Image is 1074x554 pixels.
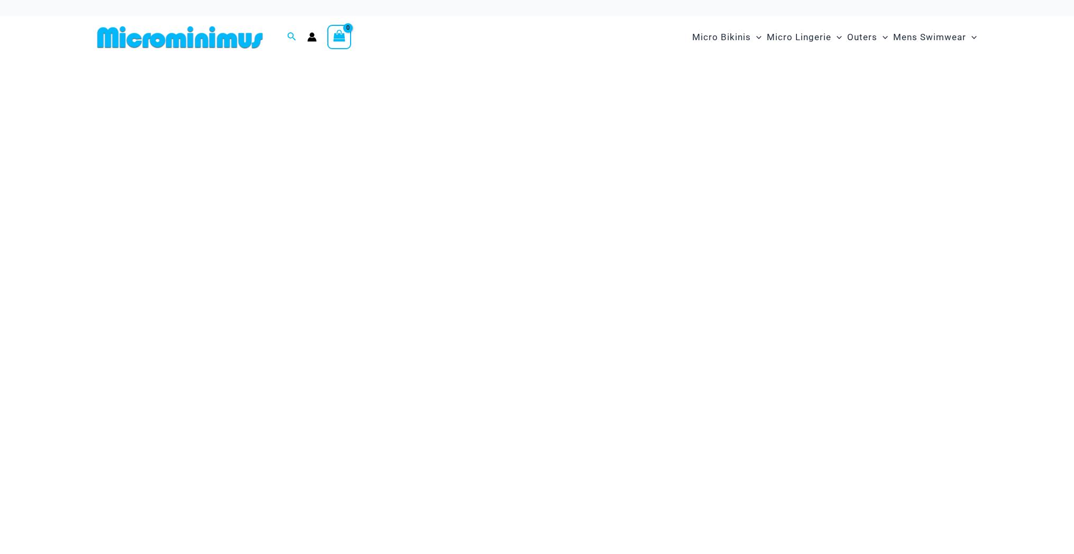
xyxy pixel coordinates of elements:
[891,21,979,53] a: Mens SwimwearMenu ToggleMenu Toggle
[327,25,352,49] a: View Shopping Cart, empty
[877,24,888,51] span: Menu Toggle
[847,24,877,51] span: Outers
[93,25,267,49] img: MM SHOP LOGO FLAT
[690,21,764,53] a: Micro BikinisMenu ToggleMenu Toggle
[966,24,977,51] span: Menu Toggle
[688,20,981,55] nav: Site Navigation
[307,32,317,42] a: Account icon link
[831,24,842,51] span: Menu Toggle
[764,21,844,53] a: Micro LingerieMenu ToggleMenu Toggle
[893,24,966,51] span: Mens Swimwear
[767,24,831,51] span: Micro Lingerie
[844,21,891,53] a: OutersMenu ToggleMenu Toggle
[751,24,761,51] span: Menu Toggle
[692,24,751,51] span: Micro Bikinis
[287,31,297,44] a: Search icon link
